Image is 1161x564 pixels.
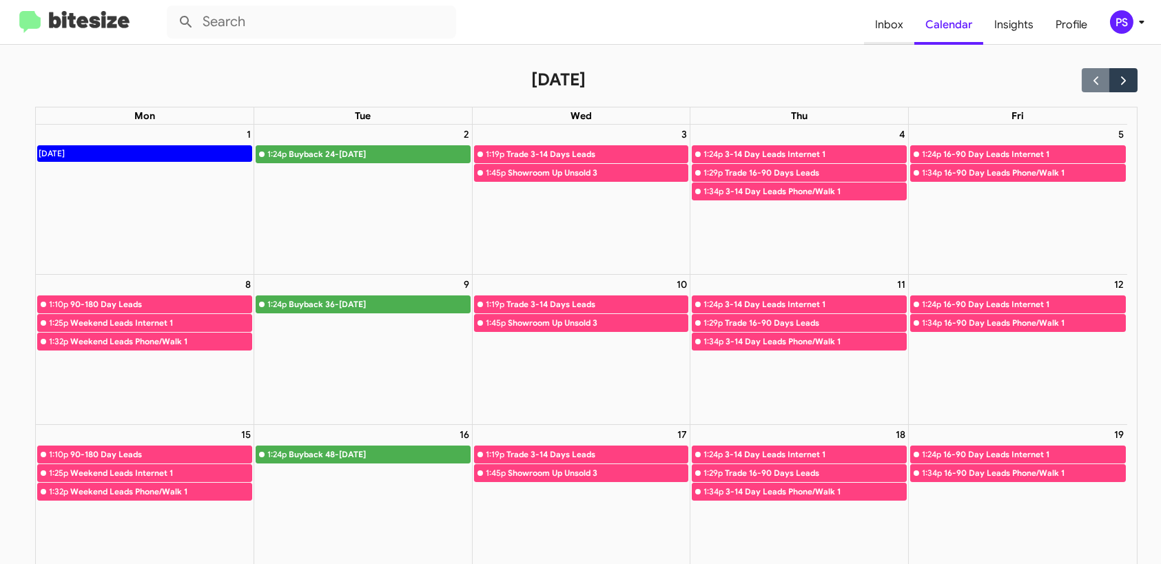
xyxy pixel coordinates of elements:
div: Trade 16-90 Days Leads [725,166,906,180]
div: 1:29p [703,316,723,330]
a: September 11, 2025 [894,275,908,294]
div: 1:34p [922,316,942,330]
div: 1:25p [49,466,68,480]
div: 1:34p [703,485,723,499]
div: 1:45p [486,466,506,480]
div: 3-14 Day Leads Internet 1 [725,448,906,461]
a: September 15, 2025 [238,425,254,444]
div: 1:24p [922,297,941,311]
div: 1:24p [703,448,723,461]
div: 16-90 Day Leads Internet 1 [943,147,1124,161]
div: 3-14 Day Leads Phone/Walk 1 [726,485,906,499]
button: Previous month [1082,68,1110,92]
td: September 12, 2025 [909,274,1127,424]
div: 1:45p [486,316,506,330]
div: 1:29p [703,166,723,180]
button: PS [1098,10,1146,34]
div: 1:25p [49,316,68,330]
a: Tuesday [352,107,373,124]
a: Insights [983,5,1045,45]
div: 3-14 Day Leads Internet 1 [725,147,906,161]
div: 16-90 Day Leads Phone/Walk 1 [944,316,1124,330]
div: Trade 3-14 Days Leads [506,147,688,161]
div: 1:45p [486,166,506,180]
div: 1:24p [703,147,723,161]
div: 1:24p [267,297,287,311]
a: September 5, 2025 [1116,125,1127,144]
div: 16-90 Day Leads Internet 1 [943,448,1124,461]
a: September 8, 2025 [243,275,254,294]
a: Thursday [788,107,810,124]
div: Weekend Leads Phone/Walk 1 [70,335,251,348]
div: PS [1110,10,1133,34]
a: September 4, 2025 [896,125,908,144]
a: September 2, 2025 [461,125,472,144]
div: 3-14 Day Leads Phone/Walk 1 [726,185,906,198]
td: September 8, 2025 [36,274,254,424]
h2: [DATE] [531,69,586,91]
div: 1:32p [49,335,68,348]
div: 1:24p [267,448,287,461]
td: September 4, 2025 [690,125,909,274]
a: September 19, 2025 [1112,425,1127,444]
td: September 1, 2025 [36,125,254,274]
a: Wednesday [568,107,595,124]
div: Weekend Leads Phone/Walk 1 [70,485,251,499]
div: 16-90 Day Leads Phone/Walk 1 [944,466,1124,480]
div: Buyback 24-[DATE] [289,147,470,161]
div: Showroom Up Unsold 3 [508,166,688,180]
div: 1:32p [49,485,68,499]
div: 1:29p [703,466,723,480]
div: 16-90 Day Leads Internet 1 [943,297,1124,311]
div: 1:19p [486,448,504,461]
div: 1:24p [703,297,723,311]
div: Showroom Up Unsold 3 [508,316,688,330]
div: 16-90 Day Leads Phone/Walk 1 [944,166,1124,180]
td: September 2, 2025 [254,125,472,274]
div: 1:24p [922,147,941,161]
a: September 10, 2025 [674,275,690,294]
button: Next month [1109,68,1138,92]
a: September 3, 2025 [679,125,690,144]
a: September 1, 2025 [244,125,254,144]
div: Showroom Up Unsold 3 [508,466,688,480]
div: Trade 3-14 Days Leads [506,297,688,311]
div: 1:10p [49,448,68,461]
a: Profile [1045,5,1098,45]
td: September 3, 2025 [472,125,690,274]
a: September 9, 2025 [461,275,472,294]
a: Calendar [914,5,983,45]
div: 1:24p [922,448,941,461]
a: September 12, 2025 [1112,275,1127,294]
div: Weekend Leads Internet 1 [70,316,251,330]
div: 90-180 Day Leads [70,297,251,311]
div: Weekend Leads Internet 1 [70,466,251,480]
div: 90-180 Day Leads [70,448,251,461]
div: 3-14 Day Leads Phone/Walk 1 [726,335,906,348]
a: Monday [132,107,158,124]
div: 1:24p [267,147,287,161]
div: Buyback 36-[DATE] [289,297,470,311]
div: 3-14 Day Leads Internet 1 [725,297,906,311]
td: September 9, 2025 [254,274,472,424]
a: Friday [1009,107,1027,124]
td: September 5, 2025 [909,125,1127,274]
a: September 17, 2025 [675,425,690,444]
div: Trade 3-14 Days Leads [506,448,688,461]
td: September 11, 2025 [690,274,909,424]
div: 1:34p [922,166,942,180]
div: 1:19p [486,297,504,311]
a: September 16, 2025 [457,425,472,444]
div: Buyback 48-[DATE] [289,448,470,461]
div: 1:34p [922,466,942,480]
div: 1:34p [703,335,723,348]
a: September 18, 2025 [893,425,908,444]
div: 1:19p [486,147,504,161]
td: September 10, 2025 [472,274,690,424]
div: 1:34p [703,185,723,198]
a: Inbox [864,5,914,45]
